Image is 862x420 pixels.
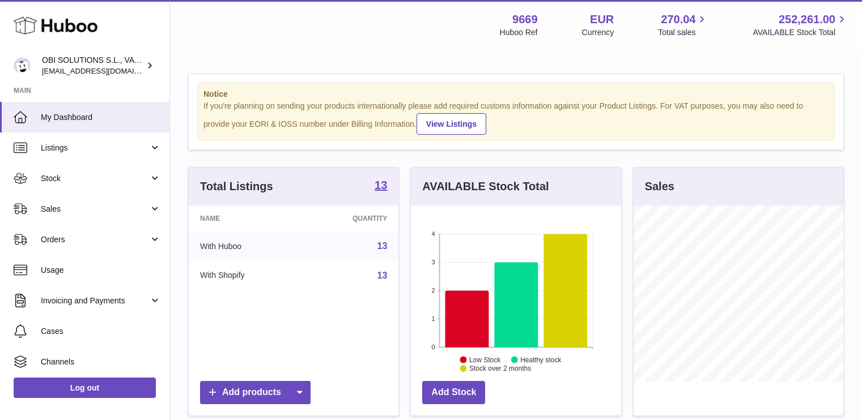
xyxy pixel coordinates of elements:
span: Usage [41,265,161,276]
th: Name [189,205,302,232]
span: Cases [41,326,161,337]
strong: 13 [375,179,387,191]
a: Add Stock [422,381,485,404]
span: Channels [41,357,161,367]
strong: 9669 [512,12,538,27]
div: Currency [582,27,614,38]
td: With Shopify [189,261,302,290]
td: With Huboo [189,232,302,261]
h3: Total Listings [200,179,273,194]
span: Sales [41,204,149,215]
a: Log out [14,378,156,398]
span: My Dashboard [41,112,161,123]
span: Invoicing and Payments [41,295,149,306]
div: If you're planning on sending your products internationally please add required customs informati... [203,101,829,135]
a: 13 [377,271,388,280]
text: 2 [432,287,435,294]
span: AVAILABLE Stock Total [753,27,848,38]
h3: AVAILABLE Stock Total [422,179,549,194]
span: Listings [41,143,149,153]
a: 13 [377,241,388,251]
strong: EUR [590,12,614,27]
text: Stock over 2 months [469,365,531,372]
text: Healthy stock [520,355,562,363]
text: 1 [432,315,435,322]
img: hello@myobistore.com [14,57,31,74]
span: 252,261.00 [779,12,835,27]
strong: Notice [203,89,829,100]
div: Huboo Ref [500,27,538,38]
span: Stock [41,173,149,184]
a: View Listings [417,113,486,135]
a: 252,261.00 AVAILABLE Stock Total [753,12,848,38]
text: 4 [432,230,435,237]
span: Orders [41,234,149,245]
a: Add products [200,381,311,404]
span: [EMAIL_ADDRESS][DOMAIN_NAME] [42,66,167,75]
text: 0 [432,344,435,350]
a: 270.04 Total sales [658,12,708,38]
a: 13 [375,179,387,193]
text: Low Stock [469,355,501,363]
text: 3 [432,259,435,265]
div: OBI SOLUTIONS S.L., VAT: B70911078 [42,55,144,76]
h3: Sales [645,179,674,194]
th: Quantity [302,205,399,232]
span: 270.04 [661,12,695,27]
span: Total sales [658,27,708,38]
